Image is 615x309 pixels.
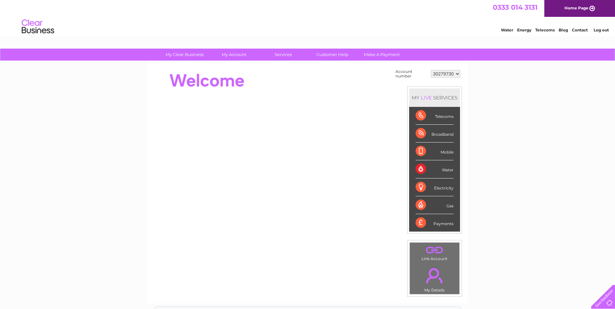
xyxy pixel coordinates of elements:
div: LIVE [420,95,433,101]
a: Water [501,28,513,32]
a: Make A Payment [355,49,408,61]
a: My Account [207,49,261,61]
a: Log out [594,28,609,32]
div: Payments [416,214,454,232]
img: logo.png [21,17,54,37]
a: My Clear Business [158,49,211,61]
div: MY SERVICES [409,88,460,107]
div: Gas [416,196,454,214]
div: Water [416,160,454,178]
a: Telecoms [535,28,555,32]
a: . [411,244,458,256]
a: Energy [517,28,531,32]
a: Contact [572,28,588,32]
td: My Details [409,263,460,294]
td: Link Account [409,242,460,263]
a: Services [256,49,310,61]
a: Blog [559,28,568,32]
div: Mobile [416,143,454,160]
div: Electricity [416,178,454,196]
div: Clear Business is a trading name of Verastar Limited (registered in [GEOGRAPHIC_DATA] No. 3667643... [155,4,461,31]
a: 0333 014 3131 [493,3,538,11]
div: Broadband [416,125,454,143]
a: Customer Help [306,49,359,61]
a: . [411,264,458,287]
div: Telecoms [416,107,454,125]
td: Account number [394,68,429,80]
